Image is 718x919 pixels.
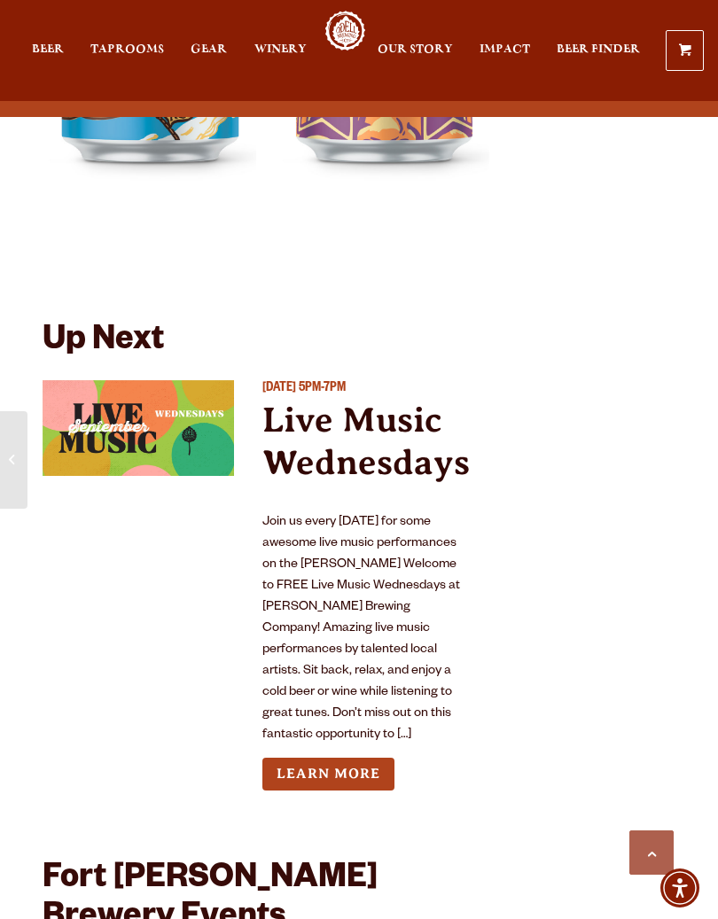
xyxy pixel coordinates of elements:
span: Beer Finder [557,43,640,57]
a: Beer [32,11,64,90]
span: Gear [191,43,227,57]
span: [DATE] [262,382,296,396]
a: Winery [254,11,307,90]
a: Learn more about Live Music Wednesdays [262,758,394,790]
a: Taprooms [90,11,164,90]
span: Impact [480,43,530,57]
a: View event details [43,380,234,476]
a: Odell Home [324,11,368,51]
a: Impact [480,11,530,90]
a: Scroll to top [629,830,674,875]
span: Winery [254,43,307,57]
span: Taprooms [90,43,164,57]
span: Beer [32,43,64,57]
a: Beer Finder [557,11,640,90]
p: Join us every [DATE] for some awesome live music performances on the [PERSON_NAME] Welcome to FRE... [262,512,470,746]
div: Accessibility Menu [660,868,699,907]
a: Live Music Wednesdays [262,400,470,482]
a: Our Story [378,11,453,90]
span: 5PM-7PM [299,382,346,396]
a: Gear [191,11,227,90]
h2: Up Next [43,323,164,362]
span: Our Story [378,43,453,57]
